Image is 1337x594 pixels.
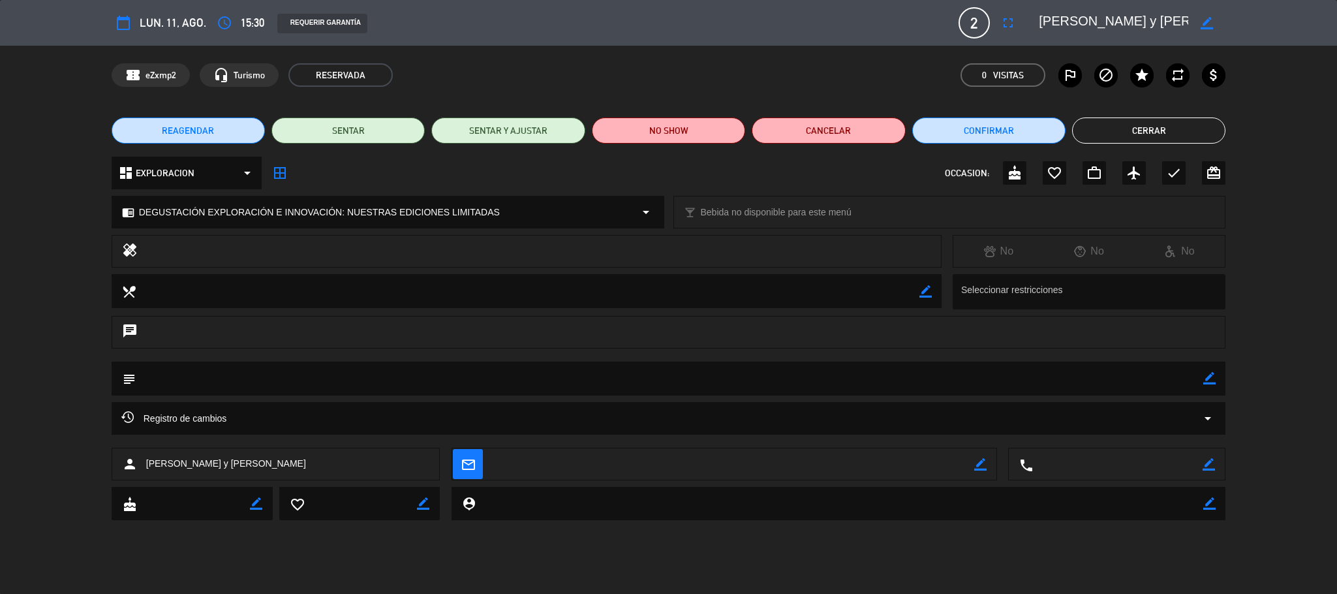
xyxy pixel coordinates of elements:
em: Visitas [993,68,1024,83]
div: No [1134,243,1225,260]
i: block [1098,67,1114,83]
i: border_color [250,497,262,510]
span: Registro de cambios [121,411,227,426]
i: attach_money [1206,67,1222,83]
span: EXPLORACION [136,166,194,181]
i: border_color [1201,17,1213,29]
div: REQUERIR GARANTÍA [277,14,367,33]
i: mail_outline [461,457,475,471]
i: fullscreen [1000,15,1016,31]
i: chrome_reader_mode [122,206,134,219]
i: card_giftcard [1206,165,1222,181]
span: 0 [982,68,987,83]
span: confirmation_number [125,67,141,83]
button: Cancelar [752,117,905,144]
button: SENTAR [271,117,425,144]
button: SENTAR Y AJUSTAR [431,117,585,144]
i: chat [122,323,138,341]
button: calendar_today [112,11,135,35]
span: lun. 11, ago. [140,14,206,32]
i: arrow_drop_down [638,204,654,220]
i: airplanemode_active [1126,165,1142,181]
i: access_time [217,15,232,31]
i: border_color [1203,458,1215,471]
i: repeat [1170,67,1186,83]
span: Turismo [234,68,265,83]
i: headset_mic [213,67,229,83]
i: person_pin [461,496,476,510]
span: [PERSON_NAME] y [PERSON_NAME] [146,456,306,471]
div: No [953,243,1044,260]
button: access_time [213,11,236,35]
span: 15:30 [241,14,264,32]
i: healing [122,242,138,260]
i: local_bar [684,206,696,219]
span: 2 [959,7,990,39]
button: REAGENDAR [112,117,265,144]
i: cake [122,497,136,511]
i: border_color [919,285,932,298]
button: Confirmar [912,117,1066,144]
i: cake [1007,165,1022,181]
i: border_color [417,497,429,510]
span: DEGUSTACIÓN EXPLORACIÓN E INNOVACIÓN: NUESTRAS EDICIONES LIMITADAS [139,205,500,220]
i: outlined_flag [1062,67,1078,83]
i: favorite_border [290,497,304,511]
i: border_color [974,458,987,471]
div: No [1044,243,1135,260]
i: arrow_drop_down [1200,411,1216,426]
i: star [1134,67,1150,83]
span: Bebida no disponible para este menú [701,205,852,220]
i: border_all [272,165,288,181]
i: person [122,456,138,472]
button: Cerrar [1072,117,1225,144]
i: dashboard [118,165,134,181]
i: subject [121,371,136,386]
i: favorite_border [1047,165,1062,181]
button: NO SHOW [592,117,745,144]
i: check [1166,165,1182,181]
i: arrow_drop_down [239,165,255,181]
span: eZxmp2 [146,68,176,83]
i: work_outline [1086,165,1102,181]
button: fullscreen [996,11,1020,35]
i: calendar_today [115,15,131,31]
i: border_color [1203,497,1216,510]
i: local_phone [1019,458,1033,472]
i: border_color [1203,372,1216,384]
span: RESERVADA [288,63,393,87]
span: OCCASION: [945,166,989,181]
span: REAGENDAR [162,124,214,138]
i: local_dining [121,284,136,298]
